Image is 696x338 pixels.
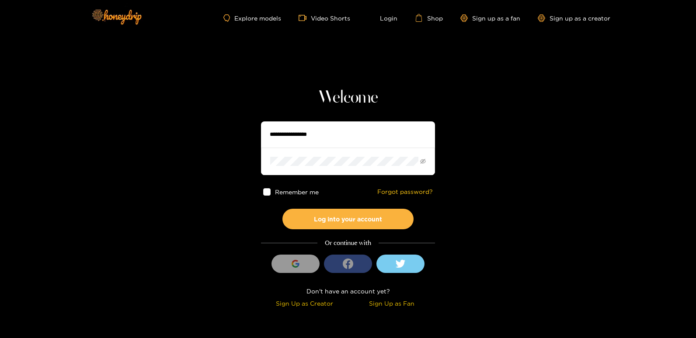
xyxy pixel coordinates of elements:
span: eye-invisible [420,159,426,164]
span: Remember me [275,189,319,195]
a: Login [368,14,397,22]
a: Shop [415,14,443,22]
div: Or continue with [261,238,435,248]
a: Video Shorts [299,14,350,22]
button: Log into your account [282,209,414,229]
span: video-camera [299,14,311,22]
div: Sign Up as Creator [263,298,346,308]
a: Explore models [223,14,281,22]
h1: Welcome [261,87,435,108]
div: Sign Up as Fan [350,298,433,308]
a: Forgot password? [377,188,433,196]
a: Sign up as a creator [538,14,610,22]
div: Don't have an account yet? [261,286,435,296]
a: Sign up as a fan [460,14,520,22]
